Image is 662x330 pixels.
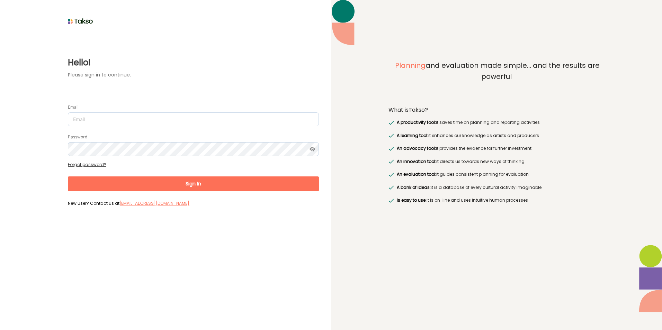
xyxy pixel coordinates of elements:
a: [EMAIL_ADDRESS][DOMAIN_NAME] [119,200,189,206]
span: An innovation tool: [397,158,436,164]
span: Planning [395,61,426,70]
span: A productivity tool: [397,119,436,125]
button: Sign In [68,176,319,191]
label: and evaluation made simple... and the results are powerful [388,60,605,98]
img: taksoLoginLogo [68,16,93,26]
img: greenRight [388,121,394,125]
label: Password [68,134,87,140]
label: [EMAIL_ADDRESS][DOMAIN_NAME] [119,200,189,207]
img: greenRight [388,147,394,151]
img: greenRight [388,199,394,203]
img: greenRight [388,134,394,138]
label: it provides the evidence for further investment [395,145,531,152]
label: it enhances our knowledge as artists and producers [395,132,539,139]
label: What is [388,107,428,113]
span: An advocacy tool: [397,145,436,151]
span: A learning tool: [397,132,428,138]
img: greenRight [388,185,394,190]
a: Forgot password? [68,162,106,167]
img: greenRight [388,173,394,177]
span: Is easy to use: [397,197,427,203]
span: An evaluation tool: [397,171,436,177]
img: greenRight [388,159,394,164]
label: it guides consistent planning for evaluation [395,171,528,178]
label: New user? Contact us at [68,200,319,206]
span: Takso? [409,106,428,114]
label: Email [68,104,79,110]
label: it is a database of every cultural activity imaginable [395,184,541,191]
label: it is on-line and uses intuitive human processes [395,197,528,204]
label: it directs us towards new ways of thinking [395,158,524,165]
input: Email [68,112,319,126]
label: it saves time on planning and reporting activities [395,119,539,126]
label: Hello! [68,56,319,69]
span: A bank of ideas: [397,184,431,190]
label: Please sign in to continue. [68,71,319,79]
